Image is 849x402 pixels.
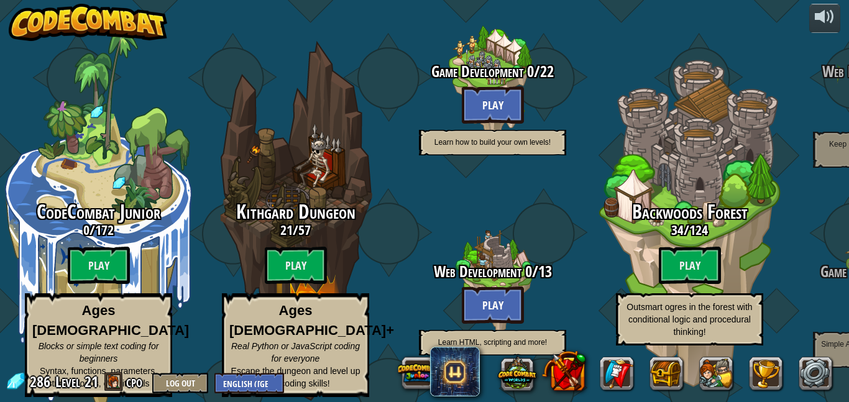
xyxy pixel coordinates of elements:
div: Complete previous world to unlock [394,185,591,381]
span: Syntax, functions, parameters, strings, loops, conditionals [40,366,157,388]
btn: Play [265,247,327,284]
span: Web Development [434,261,521,282]
span: 124 [689,221,708,239]
span: Escape the dungeon and level up your coding skills! [231,366,360,388]
a: cpo [126,372,146,391]
button: Adjust volume [809,4,840,33]
span: 13 [538,261,552,282]
span: 21 [280,221,293,239]
span: Learn HTML, scripting and more! [438,338,547,347]
btn: Play [68,247,130,284]
span: Level [55,372,80,392]
span: 22 [540,61,554,82]
img: CodeCombat - Learn how to code by playing a game [9,4,168,41]
span: 57 [298,221,311,239]
strong: Ages [DEMOGRAPHIC_DATA]+ [229,303,394,337]
h3: / [394,63,591,80]
strong: Ages [DEMOGRAPHIC_DATA] [32,303,189,337]
span: 286 [30,372,54,391]
span: Game Development [431,61,523,82]
span: 34 [671,221,684,239]
btn: Play [659,247,721,284]
btn: Play [462,86,524,124]
h3: / [591,222,788,237]
span: Backwoods Forest [632,198,748,225]
btn: Play [462,286,524,324]
h3: / [394,263,591,280]
span: 21 [85,372,98,391]
span: Blocks or simple text coding for beginners [39,341,159,363]
span: 0 [521,261,532,282]
button: Log Out [152,373,208,393]
span: 0 [523,61,534,82]
span: Real Python or JavaScript coding for everyone [231,341,360,363]
span: 0 [83,221,89,239]
h3: / [197,222,394,237]
span: CodeCombat Junior [37,198,160,225]
span: 172 [95,221,114,239]
span: Outsmart ogres in the forest with conditional logic and procedural thinking! [626,302,752,337]
span: Learn how to build your own levels! [434,138,551,147]
span: Kithgard Dungeon [236,198,356,225]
